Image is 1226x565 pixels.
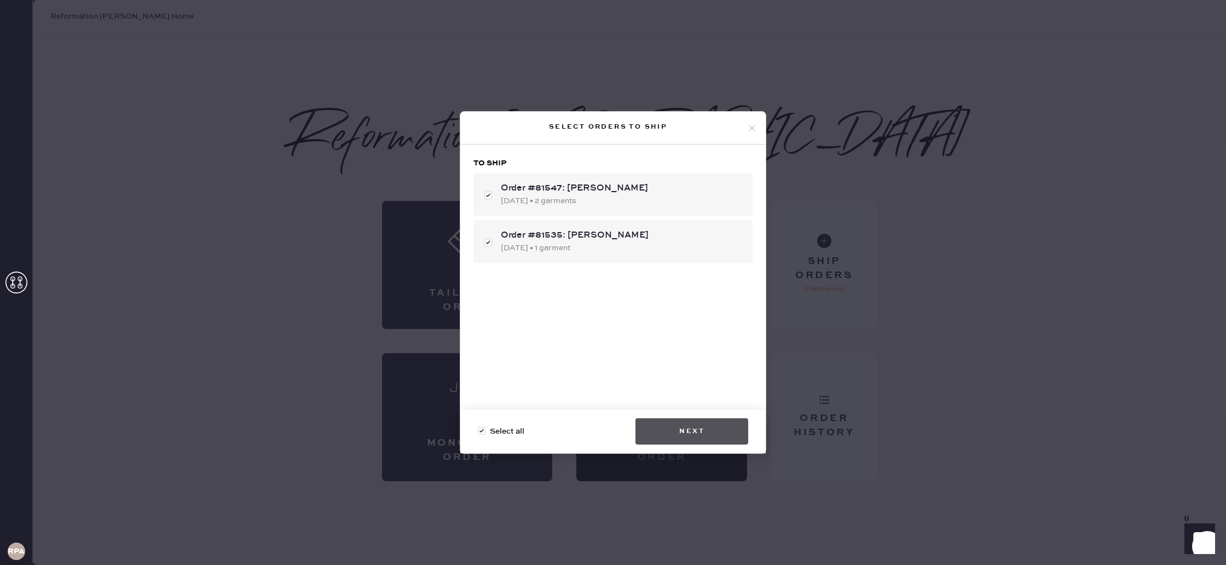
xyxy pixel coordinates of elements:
[490,425,524,437] span: Select all
[501,195,744,207] div: [DATE] • 2 garments
[469,120,747,134] div: Select orders to ship
[501,242,744,254] div: [DATE] • 1 garment
[501,229,744,242] div: Order #81535: [PERSON_NAME]
[635,418,748,445] button: Next
[8,547,25,555] h3: RPA
[473,158,753,169] h3: To ship
[501,182,744,195] div: Order #81547: [PERSON_NAME]
[1174,516,1221,563] iframe: Front Chat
